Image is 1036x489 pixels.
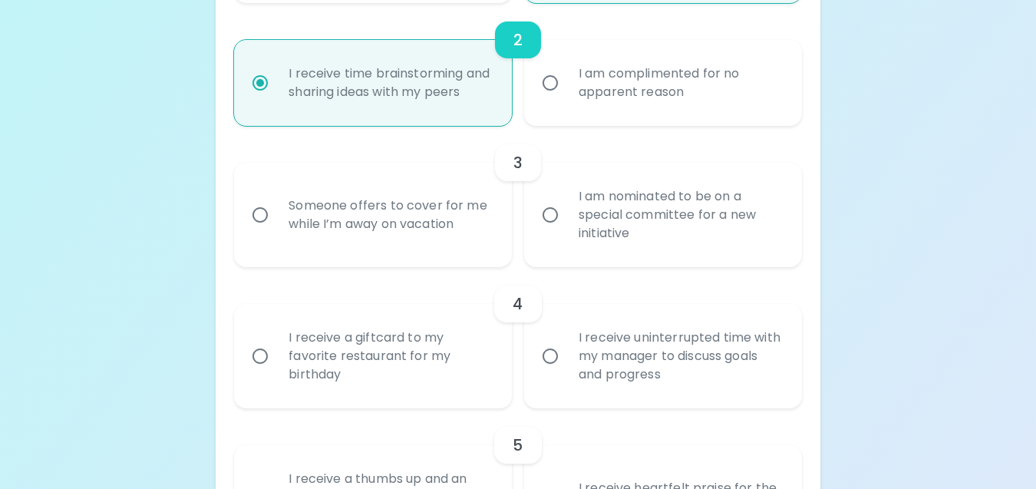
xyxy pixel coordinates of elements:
div: choice-group-check [234,267,801,408]
div: I receive uninterrupted time with my manager to discuss goals and progress [566,310,793,402]
div: I receive a giftcard to my favorite restaurant for my birthday [276,310,503,402]
div: Someone offers to cover for me while I’m away on vacation [276,178,503,252]
div: I receive time brainstorming and sharing ideas with my peers [276,46,503,120]
h6: 3 [513,150,523,175]
h6: 5 [513,433,523,458]
div: I am nominated to be on a special committee for a new initiative [566,169,793,261]
h6: 2 [513,28,523,52]
div: choice-group-check [234,3,801,126]
div: choice-group-check [234,126,801,267]
div: I am complimented for no apparent reason [566,46,793,120]
h6: 4 [513,292,523,316]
